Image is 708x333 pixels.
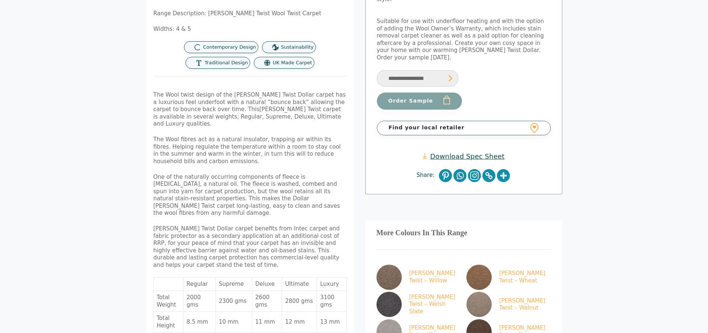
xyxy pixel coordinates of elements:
[466,292,492,317] img: Tomkinson Twist - Walnut
[482,169,495,182] a: Copy Link
[184,278,216,291] td: Regular
[153,225,347,269] p: [PERSON_NAME] Twist Dollar carpet benefits from Intec carpet and fabric protector as a secondary ...
[282,312,317,333] td: 12 mm
[281,44,314,51] span: Sustainability
[252,312,282,333] td: 11 mm
[154,291,184,312] td: Total Weight
[282,291,317,312] td: 2800 gms
[317,291,346,312] td: 3100 gms
[317,312,346,333] td: 13 mm
[377,93,462,110] button: Order Sample
[216,312,252,333] td: 10 mm
[317,278,346,291] td: Luxury
[273,60,312,66] span: UK Made Carpet
[204,60,248,66] span: Traditional Design
[453,169,466,182] a: Whatsapp
[216,278,252,291] td: Supreme
[417,172,438,179] span: Share:
[153,174,340,217] span: One of the naturally occurring components of fleece is [MEDICAL_DATA], a natural oil. The fleece ...
[466,292,548,317] a: [PERSON_NAME] Twist – Walnut
[184,312,216,333] td: 8.5 mm
[252,291,282,312] td: 2600 gms
[203,44,256,51] span: Contemporary Design
[376,292,402,317] img: Tomkinson Twist Welsh Slate
[153,91,347,128] p: The Wool twist design of the [PERSON_NAME] Twist Dollar carpet has a luxurious feel underfoot wit...
[153,26,347,33] p: Widths: 4 & 5
[376,265,458,290] a: [PERSON_NAME] Twist – Willow
[153,10,347,17] p: Range Description: [PERSON_NAME] Twist Wool Twist Carpet
[376,232,551,235] h3: More Colours In This Range
[154,312,184,333] td: Total Height
[282,278,317,291] td: Ultimate
[252,278,282,291] td: Deluxe
[377,121,551,135] a: Find your local retailer
[184,291,216,312] td: 2000 gms
[153,136,347,165] p: The Wool fibres act as a natural insulator, trapping air within its fibres. Helping regulate the ...
[153,106,341,127] span: [PERSON_NAME] Twist carpet is available in several weights; Regular, Supreme, Deluxe, Ultimate an...
[466,265,492,290] img: Tomkinson Twist - Wheat
[376,292,458,317] a: [PERSON_NAME] Twist – Welsh Slate
[377,18,551,61] p: Suitable for use with underfloor heating and with the option of adding the Wool Owner’s Warranty,...
[497,169,510,182] a: More
[439,169,452,182] a: Pinterest
[468,169,481,182] a: Instagram
[423,152,504,161] a: Download Spec Sheet
[466,265,548,290] a: [PERSON_NAME] Twist – Wheat
[376,265,402,290] img: Tomkinson Twist Willow
[216,291,252,312] td: 2300 gms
